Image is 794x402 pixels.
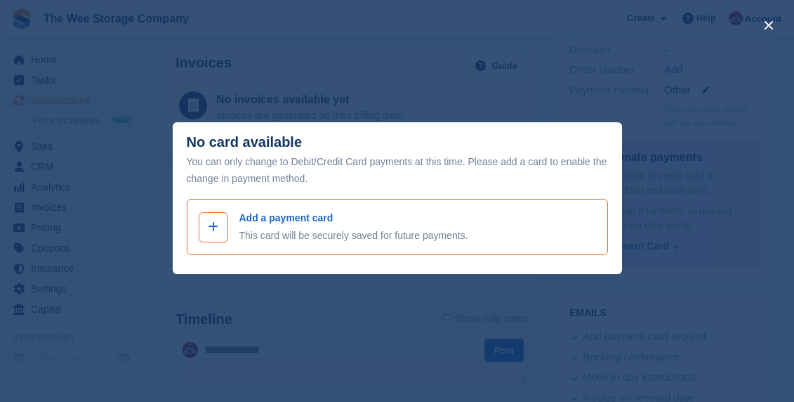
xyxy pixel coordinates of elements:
div: No card available [187,134,303,150]
p: This card will be securely saved for future payments. [239,228,468,243]
div: You can only change to Debit/Credit Card payments at this time. Please add a card to enable the c... [187,153,608,187]
p: Add a payment card [239,211,468,226]
button: close [757,14,780,37]
a: Add a payment card This card will be securely saved for future payments. [187,199,608,255]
